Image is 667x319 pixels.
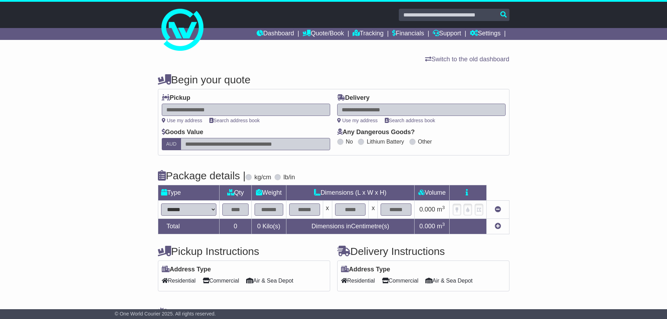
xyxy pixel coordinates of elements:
span: m [437,206,445,213]
label: Address Type [341,266,390,273]
a: Use my address [162,118,202,123]
label: Delivery [337,94,370,102]
h4: Package details | [158,170,246,181]
td: Dimensions in Centimetre(s) [286,219,415,234]
label: Address Type [162,266,211,273]
label: Other [418,138,432,145]
h4: Pickup Instructions [158,245,330,257]
label: AUD [162,138,181,150]
a: Remove this item [495,206,501,213]
td: Qty [220,185,251,201]
a: Dashboard [257,28,294,40]
sup: 3 [442,205,445,210]
a: Use my address [337,118,378,123]
td: Weight [251,185,286,201]
a: Settings [470,28,501,40]
label: Goods Value [162,129,203,136]
sup: 3 [442,222,445,227]
h4: Begin your quote [158,74,509,85]
td: Type [158,185,220,201]
span: Residential [162,275,196,286]
h4: Delivery Instructions [337,245,509,257]
td: Volume [415,185,450,201]
label: lb/in [283,174,295,181]
h4: Warranty & Insurance [158,307,509,319]
td: Dimensions (L x W x H) [286,185,415,201]
a: Add new item [495,223,501,230]
span: 0 [257,223,261,230]
span: m [437,223,445,230]
span: Air & Sea Depot [425,275,473,286]
span: Residential [341,275,375,286]
td: x [369,201,378,219]
span: 0.000 [419,206,435,213]
span: Air & Sea Depot [246,275,293,286]
span: 0.000 [419,223,435,230]
a: Switch to the old dashboard [425,56,509,63]
a: Financials [392,28,424,40]
a: Search address book [385,118,435,123]
a: Search address book [209,118,260,123]
a: Tracking [353,28,383,40]
td: Total [158,219,220,234]
td: Kilo(s) [251,219,286,234]
a: Support [433,28,461,40]
td: x [323,201,332,219]
span: Commercial [382,275,418,286]
span: © One World Courier 2025. All rights reserved. [115,311,216,317]
label: kg/cm [254,174,271,181]
span: Commercial [203,275,239,286]
td: 0 [220,219,251,234]
label: No [346,138,353,145]
label: Pickup [162,94,190,102]
label: Any Dangerous Goods? [337,129,415,136]
label: Lithium Battery [367,138,404,145]
a: Quote/Book [303,28,344,40]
